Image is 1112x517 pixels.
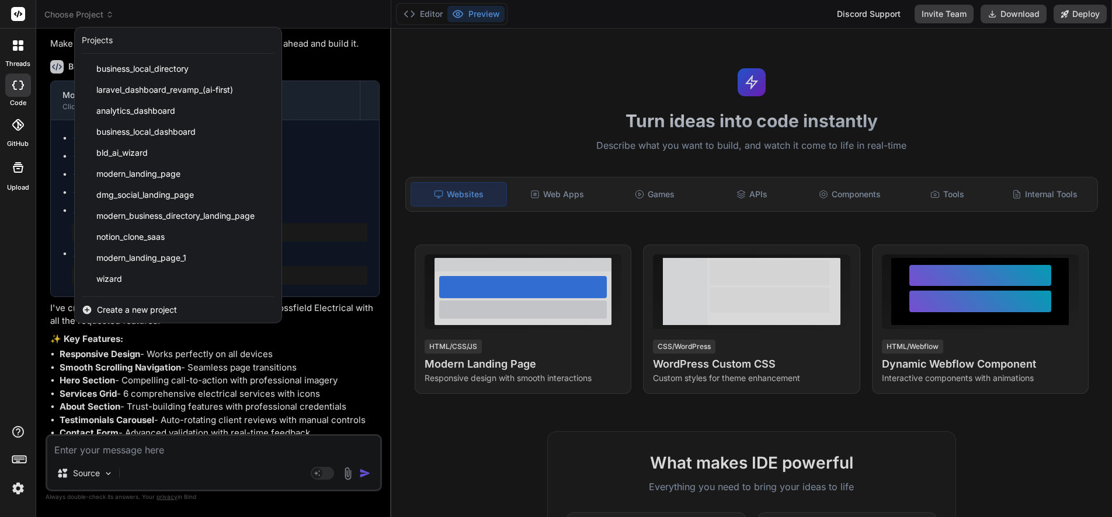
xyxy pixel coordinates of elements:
[96,105,175,117] span: analytics_dashboard
[96,252,186,264] span: modern_landing_page_1
[96,231,165,243] span: notion_clone_saas
[96,210,255,222] span: modern_business_directory_landing_page
[96,189,194,201] span: dmg_social_landing_page
[96,147,148,159] span: bld_ai_wizard
[96,84,233,96] span: laravel_dashboard_revamp_(ai-first)
[7,183,29,193] label: Upload
[96,63,189,75] span: business_local_directory
[96,168,180,180] span: modern_landing_page
[5,59,30,69] label: threads
[8,478,28,498] img: settings
[97,304,177,316] span: Create a new project
[7,139,29,149] label: GitHub
[96,126,196,138] span: business_local_dashboard
[10,98,26,108] label: code
[96,273,122,285] span: wizard
[82,34,113,46] div: Projects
